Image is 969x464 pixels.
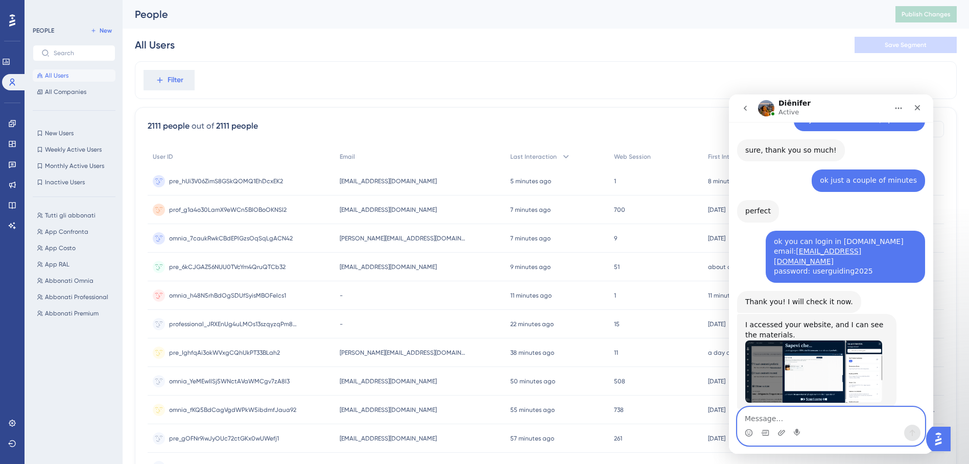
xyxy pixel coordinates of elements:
[33,291,122,303] button: Abbonati Professional
[169,434,279,443] span: pre_gOFNr9iwJyOUc72ctGKx0wUWefj1
[614,263,620,271] span: 51
[708,206,725,213] time: [DATE]
[510,178,551,185] time: 5 minutes ago
[340,320,343,328] span: -
[708,321,725,328] time: [DATE]
[100,27,112,35] span: New
[708,235,725,242] time: [DATE]
[45,211,96,219] span: Tutti gli abbonati
[902,10,951,18] span: Publish Changes
[169,177,283,185] span: pre_hUi3V06ZimS8GSkQOMQ1EhDcxEK2
[169,291,286,300] span: omnia_h48N5rhBdOgSDUfSyisMBOFelcs1
[510,292,552,299] time: 11 minutes ago
[33,86,115,98] button: All Companies
[510,378,555,385] time: 50 minutes ago
[895,6,957,22] button: Publish Changes
[45,162,104,170] span: Monthly Active Users
[33,27,54,35] div: PEOPLE
[45,178,85,186] span: Inactive Users
[708,292,749,299] time: 11 minutes ago
[614,406,624,414] span: 738
[340,206,437,214] span: [EMAIL_ADDRESS][DOMAIN_NAME]
[340,153,355,161] span: Email
[33,176,115,188] button: Inactive Users
[192,120,214,132] div: out of
[144,70,195,90] button: Filter
[614,349,618,357] span: 11
[216,120,258,132] div: 2111 people
[87,25,115,37] button: New
[45,244,76,252] span: App Costo
[45,277,93,285] span: Abbonati Omnia
[510,349,554,356] time: 38 minutes ago
[510,263,551,271] time: 9 minutes ago
[153,153,173,161] span: User ID
[169,320,297,328] span: professional_JRXEnUg4uLMOs13szqyzqPm8gMp1
[510,235,551,242] time: 7 minutes ago
[169,263,286,271] span: pre_6kCJGAZ56NUU0TVcYm4QruQTCb32
[45,228,88,236] span: App Confronta
[340,434,437,443] span: [EMAIL_ADDRESS][DOMAIN_NAME]
[168,74,183,86] span: Filter
[614,153,651,161] span: Web Session
[855,37,957,53] button: Save Segment
[510,435,554,442] time: 57 minutes ago
[33,160,115,172] button: Monthly Active Users
[169,206,287,214] span: prof_g1a4o30LamX9eWCn5BIOBoOKNSI2
[340,377,437,385] span: [EMAIL_ADDRESS][DOMAIN_NAME]
[169,234,293,242] span: omnia_7caukRwkCBdEPlGzsOqSqLgACN42
[614,320,620,328] span: 15
[45,293,108,301] span: Abbonati Professional
[510,206,551,213] time: 7 minutes ago
[33,258,122,271] button: App RAL
[340,177,437,185] span: [EMAIL_ADDRESS][DOMAIN_NAME]
[708,263,759,271] time: about a year ago
[45,145,102,154] span: Weekly Active Users
[708,178,749,185] time: 8 minutes ago
[614,291,616,300] span: 1
[33,69,115,82] button: All Users
[614,434,622,443] span: 261
[708,349,738,356] time: a day ago
[33,307,122,320] button: Abbonati Premium
[614,234,617,242] span: 9
[614,177,616,185] span: 1
[340,406,437,414] span: [EMAIL_ADDRESS][DOMAIN_NAME]
[340,291,343,300] span: -
[708,378,725,385] time: [DATE]
[148,120,190,132] div: 2111 people
[54,50,107,57] input: Search
[33,127,115,139] button: New Users
[510,321,554,328] time: 22 minutes ago
[729,94,933,454] iframe: Intercom live chat
[33,143,115,156] button: Weekly Active Users
[510,153,557,161] span: Last Interaction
